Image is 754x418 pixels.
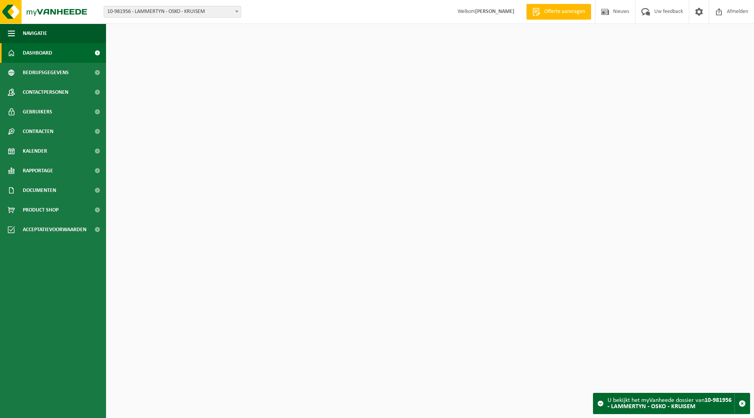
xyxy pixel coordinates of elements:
span: Offerte aanvragen [542,8,587,16]
span: Bedrijfsgegevens [23,63,69,82]
span: 10-981956 - LAMMERTYN - OSKO - KRUISEM [104,6,241,17]
span: Documenten [23,181,56,200]
span: Product Shop [23,200,59,220]
div: U bekijkt het myVanheede dossier van [608,393,734,414]
span: Rapportage [23,161,53,181]
span: Navigatie [23,24,47,43]
span: 10-981956 - LAMMERTYN - OSKO - KRUISEM [104,6,241,18]
a: Offerte aanvragen [526,4,591,20]
strong: 10-981956 - LAMMERTYN - OSKO - KRUISEM [608,397,732,410]
span: Acceptatievoorwaarden [23,220,86,239]
span: Gebruikers [23,102,52,122]
strong: [PERSON_NAME] [475,9,514,15]
span: Kalender [23,141,47,161]
span: Contactpersonen [23,82,68,102]
span: Dashboard [23,43,52,63]
span: Contracten [23,122,53,141]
